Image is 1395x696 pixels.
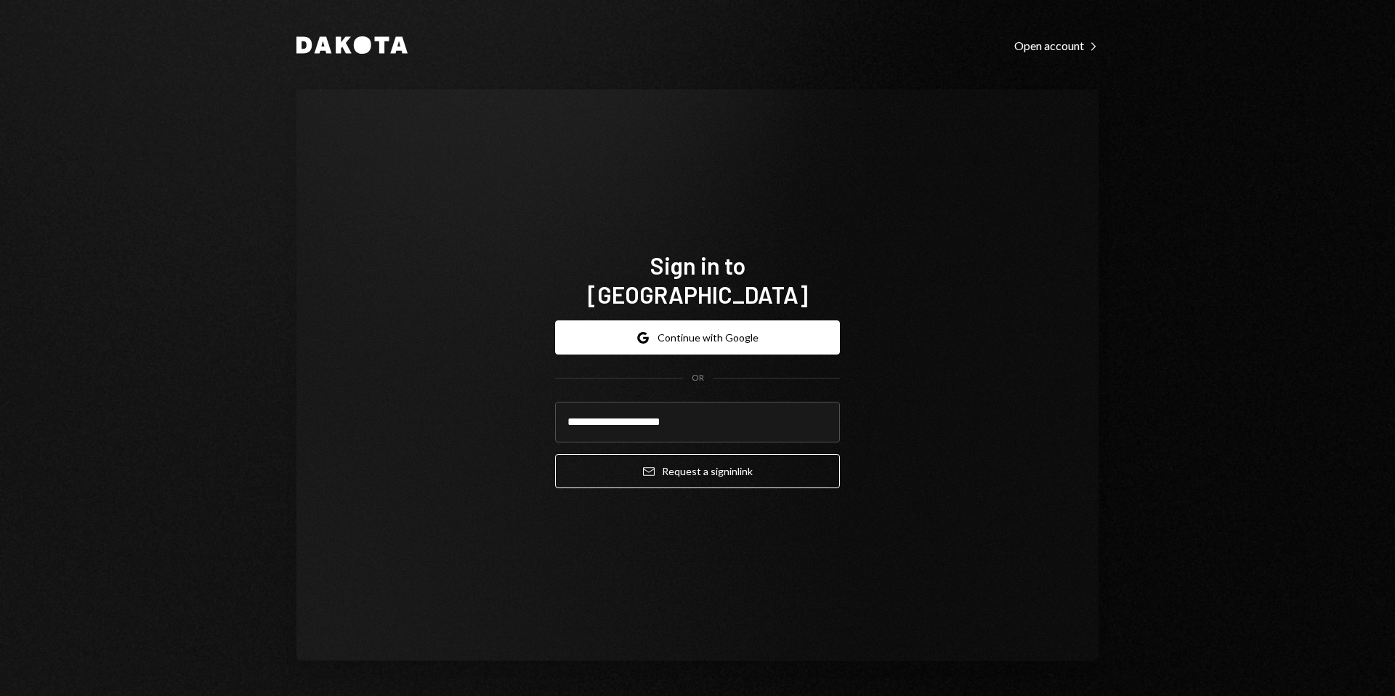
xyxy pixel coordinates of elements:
div: Open account [1014,39,1099,53]
button: Continue with Google [555,320,840,355]
h1: Sign in to [GEOGRAPHIC_DATA] [555,251,840,309]
a: Open account [1014,37,1099,53]
div: OR [692,372,704,384]
button: Request a signinlink [555,454,840,488]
